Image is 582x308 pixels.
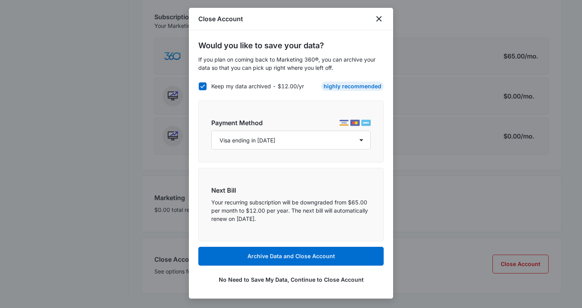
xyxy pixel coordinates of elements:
h6: Next Bill [211,186,371,195]
button: No Need to Save My Data, Continue to Close Account [198,270,384,289]
div: HIGHLY RECOMMENDED [321,82,384,91]
button: Archive Data and Close Account [198,247,384,266]
p: Your recurring subscription will be downgraded from $65.00 per month to $12.00 per year. The next... [211,198,371,223]
h1: Close Account [198,14,243,24]
p: If you plan on coming back to Marketing 360®, you can archive your data so that you can pick up r... [198,55,384,72]
label: Keep my data archived - $12.00/yr [198,82,304,90]
h6: Payment Method [211,118,263,128]
h5: Would you like to save your data? [198,40,384,51]
button: close [374,14,384,24]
